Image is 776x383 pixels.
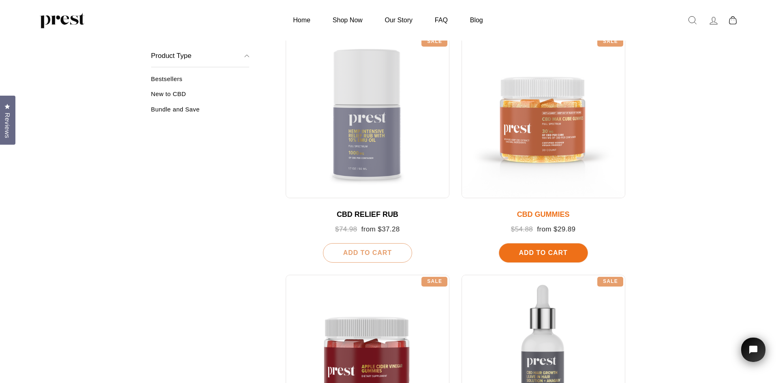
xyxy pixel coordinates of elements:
[283,12,321,28] a: Home
[151,75,250,89] a: Bestsellers
[294,210,441,219] div: CBD RELIEF RUB
[343,249,392,256] span: Add To Cart
[286,35,449,263] a: CBD RELIEF RUB $74.98 from $37.28 Add To Cart
[421,37,447,47] div: Sale
[470,225,617,234] div: from $29.89
[375,12,423,28] a: Our Story
[511,225,533,233] span: $54.88
[597,277,623,287] div: Sale
[421,277,447,287] div: Sale
[40,12,84,28] img: PREST ORGANICS
[460,12,493,28] a: Blog
[731,326,776,383] iframe: Tidio Chat
[425,12,458,28] a: FAQ
[283,12,493,28] ul: Primary
[462,35,625,263] a: CBD GUMMIES $54.88 from $29.89 Add To Cart
[323,12,373,28] a: Shop Now
[151,105,250,119] a: Bundle and Save
[470,210,617,219] div: CBD GUMMIES
[294,225,441,234] div: from $37.28
[2,113,13,138] span: Reviews
[151,90,250,104] a: New to CBD
[597,37,623,47] div: Sale
[151,45,250,67] button: Product Type
[335,225,357,233] span: $74.98
[519,249,567,256] span: Add To Cart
